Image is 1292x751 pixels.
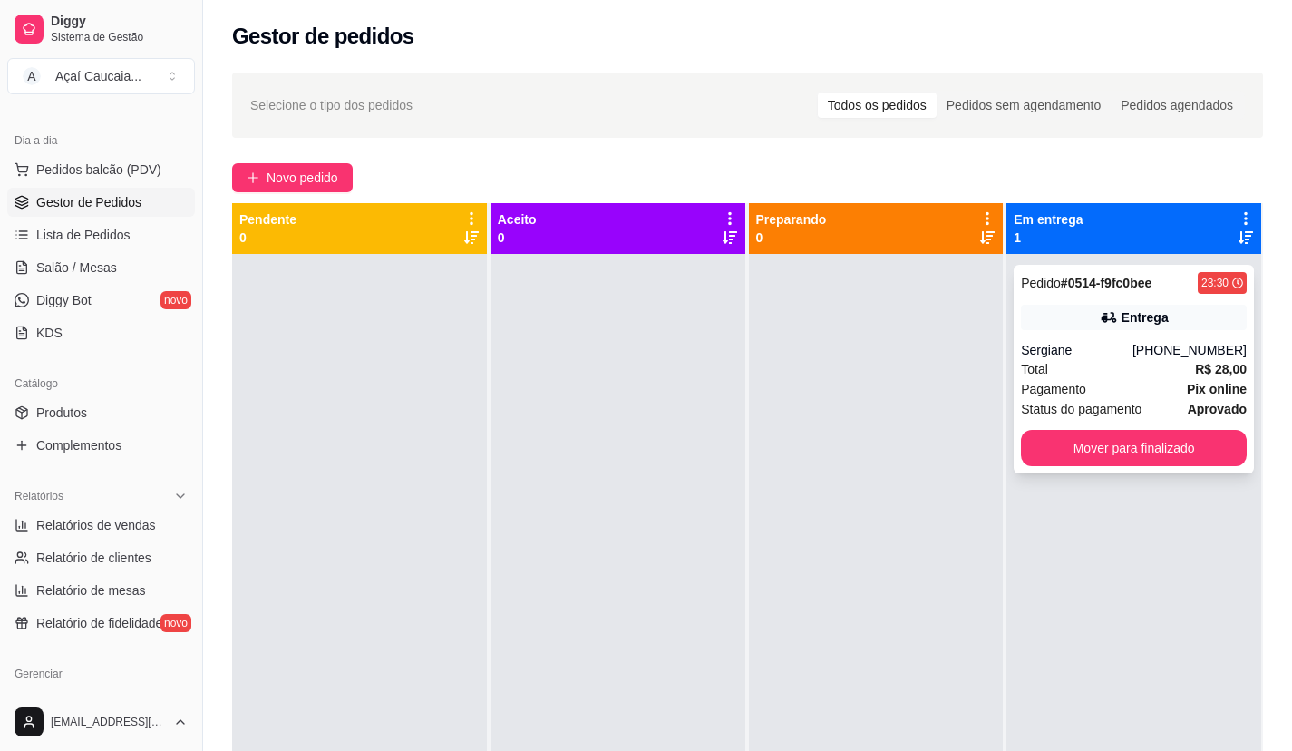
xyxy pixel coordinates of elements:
[1021,359,1048,379] span: Total
[51,715,166,729] span: [EMAIL_ADDRESS][DOMAIN_NAME]
[7,398,195,427] a: Produtos
[7,511,195,540] a: Relatórios de vendas
[1195,362,1247,376] strong: R$ 28,00
[239,210,296,229] p: Pendente
[1014,210,1083,229] p: Em entrega
[232,163,353,192] button: Novo pedido
[1132,341,1247,359] div: [PHONE_NUMBER]
[36,614,162,632] span: Relatório de fidelidade
[36,258,117,277] span: Salão / Mesas
[1061,276,1151,290] strong: # 0514-f9fc0bee
[7,609,195,638] a: Relatório de fidelidadenovo
[1021,399,1141,419] span: Status do pagamento
[36,516,156,534] span: Relatórios de vendas
[1014,229,1083,247] p: 1
[498,229,537,247] p: 0
[1021,341,1132,359] div: Sergiane
[36,193,141,211] span: Gestor de Pedidos
[7,155,195,184] button: Pedidos balcão (PDV)
[239,229,296,247] p: 0
[247,171,259,184] span: plus
[498,210,537,229] p: Aceito
[36,161,161,179] span: Pedidos balcão (PDV)
[36,324,63,342] span: KDS
[756,210,827,229] p: Preparando
[7,659,195,688] div: Gerenciar
[7,431,195,460] a: Complementos
[937,93,1111,118] div: Pedidos sem agendamento
[36,549,151,567] span: Relatório de clientes
[36,226,131,244] span: Lista de Pedidos
[7,576,195,605] a: Relatório de mesas
[7,543,195,572] a: Relatório de clientes
[55,67,141,85] div: Açaí Caucaia ...
[7,369,195,398] div: Catálogo
[7,126,195,155] div: Dia a dia
[7,7,195,51] a: DiggySistema de Gestão
[7,188,195,217] a: Gestor de Pedidos
[51,30,188,44] span: Sistema de Gestão
[36,436,121,454] span: Complementos
[7,318,195,347] a: KDS
[1021,379,1086,399] span: Pagamento
[7,700,195,744] button: [EMAIL_ADDRESS][DOMAIN_NAME]
[7,688,195,717] a: Entregadoresnovo
[36,581,146,600] span: Relatório de mesas
[1111,93,1243,118] div: Pedidos agendados
[7,253,195,282] a: Salão / Mesas
[1021,276,1061,290] span: Pedido
[1021,430,1247,466] button: Mover para finalizado
[7,220,195,249] a: Lista de Pedidos
[756,229,827,247] p: 0
[1187,382,1247,396] strong: Pix online
[818,93,937,118] div: Todos os pedidos
[15,489,63,503] span: Relatórios
[36,291,92,309] span: Diggy Bot
[232,22,414,51] h2: Gestor de pedidos
[51,14,188,30] span: Diggy
[23,67,41,85] span: A
[1188,402,1247,416] strong: aprovado
[7,286,195,315] a: Diggy Botnovo
[36,404,87,422] span: Produtos
[267,168,338,188] span: Novo pedido
[1122,308,1169,327] div: Entrega
[1201,276,1229,290] div: 23:30
[7,58,195,94] button: Select a team
[250,95,413,115] span: Selecione o tipo dos pedidos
